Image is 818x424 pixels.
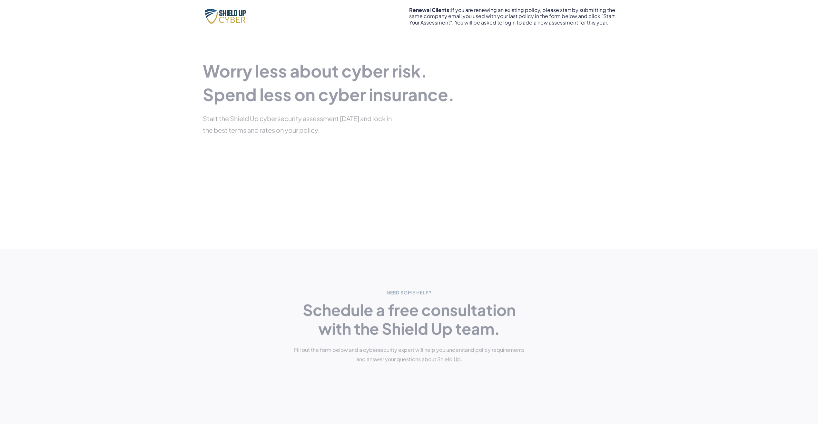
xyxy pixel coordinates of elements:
strong: Renewal Clients: [409,6,451,13]
img: Shield Up Cyber Logo [203,7,251,25]
p: Start the Shield Up cybersecurity assessment [DATE] and lock in the best terms and rates on your ... [203,113,396,136]
h1: Worry less about cyber risk. Spend less on cyber insurance. [203,59,471,106]
div: Need some help? [386,288,432,297]
div: If you are renewing an existing policy, please start by submitting the same company email you use... [409,7,616,25]
h2: Schedule a free consultation with the Shield Up team. [293,300,525,338]
p: Fill out the form below and a cybersecurity expert will help you understand policy requirements a... [293,346,525,364]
